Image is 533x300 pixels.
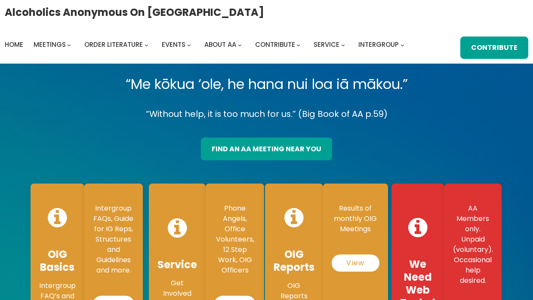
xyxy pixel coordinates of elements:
[274,248,314,274] h4: OIG Reports
[460,37,528,59] a: Contribute
[255,39,295,51] a: Contribute
[93,203,134,276] p: Intergroup FAQs, Guide for IG Reps, Structures and Guidelines and more.
[162,39,185,51] a: Events
[238,43,242,46] button: About AA submenu
[39,248,76,274] h4: OIG Basics
[296,43,300,46] button: Contribute submenu
[187,43,191,46] button: Events submenu
[214,203,256,276] p: Phone Angels, Office Volunteers, 12 Step Work, OIG Officers
[5,39,23,51] a: Home
[332,203,379,234] p: Results of monthly OIG Meetings
[204,40,236,49] span: About AA
[453,203,493,286] p: AA Members only. Unpaid (voluntary). Occasional help desired.
[27,72,506,96] p: “Me kōkua ‘ole, he hana nui loa iā mākou.”
[34,40,66,49] span: Meetings
[332,254,379,272] a: View Reports
[5,39,407,51] nav: Intergroup
[255,40,295,49] span: Contribute
[358,39,399,51] a: Intergroup
[84,40,143,49] span: Order Literature
[358,40,399,49] span: Intergroup
[314,40,339,49] span: Service
[34,39,66,51] a: Meetings
[341,43,345,46] button: Service submenu
[201,138,332,160] a: find an aa meeting near you
[401,43,404,46] button: Intergroup submenu
[204,39,236,51] a: About AA
[145,43,148,46] button: Order Literature submenu
[5,40,23,49] span: Home
[314,39,339,51] a: Service
[27,107,506,122] p: “Without help, it is too much for us.” (Big Book of AA p.59)
[157,278,197,299] p: Get Involved
[157,258,197,271] h4: Service
[67,43,71,46] button: Meetings submenu
[162,40,185,49] span: Events
[5,3,264,21] a: Alcoholics Anonymous on [GEOGRAPHIC_DATA]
